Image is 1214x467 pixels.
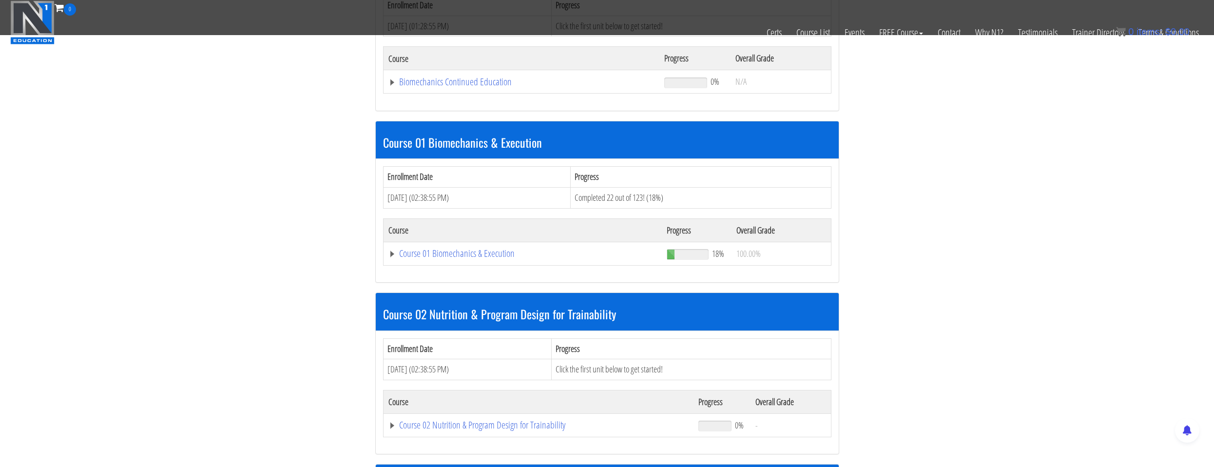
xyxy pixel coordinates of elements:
[711,76,719,87] span: 0%
[383,338,552,359] th: Enrollment Date
[388,77,655,87] a: Biomechanics Continued Education
[388,420,689,430] a: Course 02 Nutrition & Program Design for Trainability
[383,136,831,149] h3: Course 01 Biomechanics & Execution
[968,16,1011,50] a: Why N1?
[570,187,831,208] td: Completed 22 out of 123! (18%)
[570,167,831,188] th: Progress
[1165,26,1171,37] span: $
[930,16,968,50] a: Contact
[1137,26,1162,37] span: items:
[759,16,789,50] a: Certs
[732,242,831,265] td: 100.00%
[837,16,872,50] a: Events
[1065,16,1131,50] a: Trainer Directory
[388,249,657,258] a: Course 01 Biomechanics & Execution
[552,338,831,359] th: Progress
[1116,27,1126,37] img: icon11.png
[731,47,831,70] th: Overall Grade
[735,420,744,430] span: 0%
[64,3,76,16] span: 0
[1131,16,1206,50] a: Terms & Conditions
[731,70,831,94] td: N/A
[1011,16,1065,50] a: Testimonials
[789,16,837,50] a: Course List
[55,1,76,14] a: 0
[1116,26,1190,37] a: 0 items: $0.00
[872,16,930,50] a: FREE Course
[751,390,831,413] th: Overall Grade
[659,47,730,70] th: Progress
[1128,26,1134,37] span: 0
[383,47,659,70] th: Course
[732,218,831,242] th: Overall Grade
[712,248,724,259] span: 18%
[383,187,570,208] td: [DATE] (02:38:55 PM)
[383,218,662,242] th: Course
[751,413,831,437] td: -
[383,167,570,188] th: Enrollment Date
[383,359,552,380] td: [DATE] (02:38:55 PM)
[383,390,694,413] th: Course
[662,218,732,242] th: Progress
[10,0,55,44] img: n1-education
[552,359,831,380] td: Click the first unit below to get started!
[383,308,831,320] h3: Course 02 Nutrition & Program Design for Trainability
[1165,26,1190,37] bdi: 0.00
[694,390,750,413] th: Progress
